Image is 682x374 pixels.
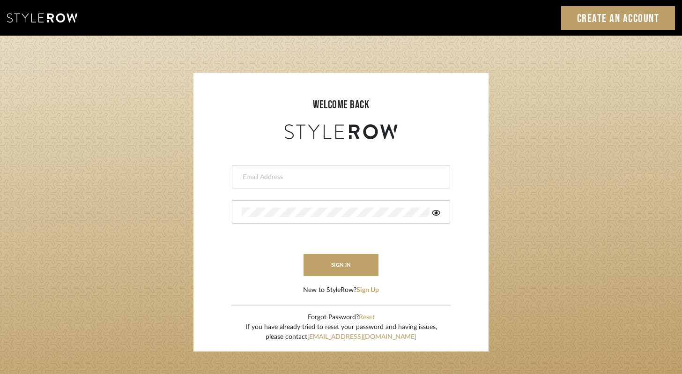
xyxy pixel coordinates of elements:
div: welcome back [203,97,479,113]
a: Create an Account [561,6,675,30]
input: Email Address [242,172,438,182]
div: If you have already tried to reset your password and having issues, please contact [245,322,437,342]
button: Reset [359,313,375,322]
div: Forgot Password? [245,313,437,322]
button: sign in [304,254,378,276]
div: New to StyleRow? [303,285,379,295]
button: Sign Up [356,285,379,295]
a: [EMAIL_ADDRESS][DOMAIN_NAME] [307,334,416,340]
